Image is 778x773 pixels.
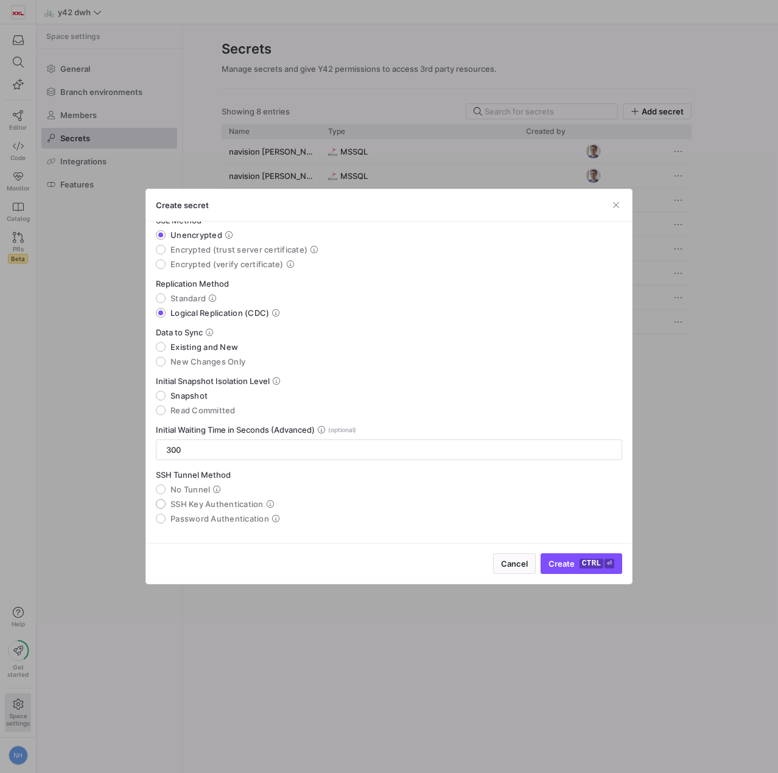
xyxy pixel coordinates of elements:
span: Data to Sync [156,327,203,337]
span: Cancel [501,559,528,568]
span: Encrypted (trust server certificate) [170,245,307,254]
span: Existing and New [170,342,238,352]
span: Encrypted (verify certificate) [170,259,284,269]
h3: Create secret [156,200,209,210]
button: Createctrl⏎ [541,553,622,574]
span: Unencrypted [170,230,222,240]
span: Create [548,559,614,568]
span: Read Committed [170,405,236,415]
span: Initial Snapshot Isolation Level [156,376,270,386]
span: Snapshot [170,391,208,400]
span: Password Authentication [170,514,269,523]
kbd: ctrl [580,559,603,568]
span: Replication Method [156,279,229,289]
kbd: ⏎ [605,559,614,568]
span: SSH Key Authentication [170,499,264,509]
span: SSH Tunnel Method [156,470,231,480]
span: Initial Waiting Time in Seconds (Advanced) [156,425,315,435]
span: New Changes Only [170,357,245,366]
span: Logical Replication (CDC) [170,308,269,318]
span: Standard [170,293,206,303]
span: No Tunnel [170,484,210,494]
button: Cancel [493,553,536,574]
